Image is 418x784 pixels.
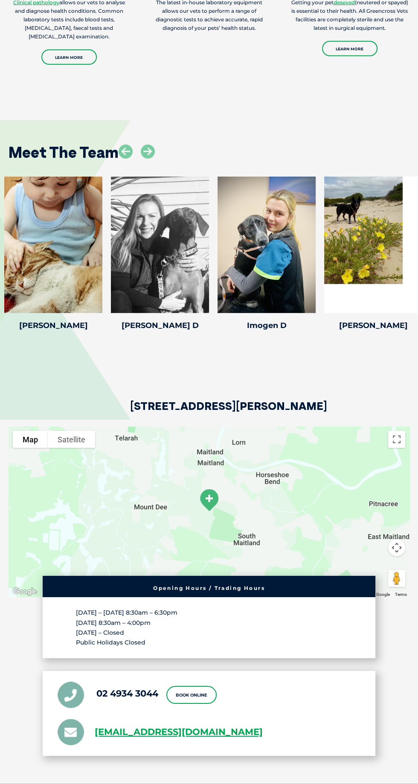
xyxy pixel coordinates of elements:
h6: Opening Hours / Trading Hours [47,586,371,591]
button: Toggle fullscreen view [388,431,405,448]
h2: [STREET_ADDRESS][PERSON_NAME] [130,401,327,427]
button: Drag Pegman onto the map to open Street View [388,570,405,587]
button: Show street map [13,431,48,448]
button: Map camera controls [388,539,405,556]
h2: Meet The Team [9,145,119,160]
a: 02 4934 3044 [96,688,158,699]
h4: [PERSON_NAME] D [111,322,209,329]
a: Book Online [166,686,217,704]
h4: [PERSON_NAME] [4,322,102,329]
a: [EMAIL_ADDRESS][DOMAIN_NAME] [95,725,263,740]
p: [DATE] – [DATE] 8:30am – 6:30pm [DATE] 8:30am – 4:00pm [DATE] – Closed Public Holidays Closed [76,608,342,648]
a: Learn More [41,49,97,65]
h4: Imogen D [218,322,316,329]
button: Show satellite imagery [48,431,95,448]
a: Learn More [322,41,377,56]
